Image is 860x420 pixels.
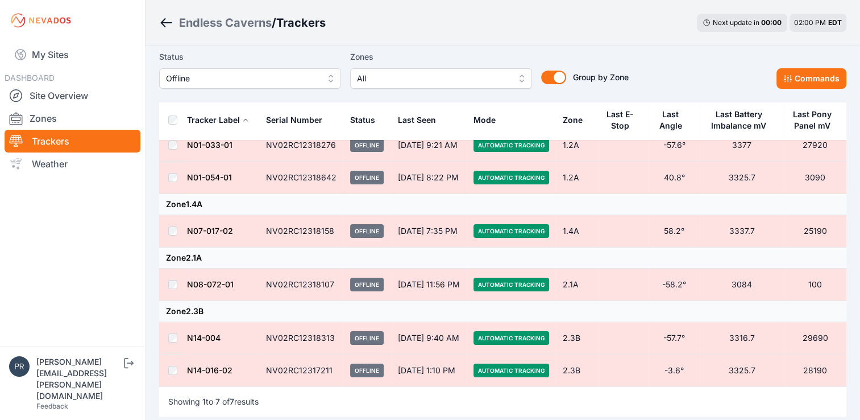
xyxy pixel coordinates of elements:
[473,364,549,377] span: Automatic Tracking
[350,224,384,238] span: Offline
[473,278,549,291] span: Automatic Tracking
[776,68,846,89] button: Commands
[350,68,532,89] button: All
[791,101,840,139] button: Last Pony Panel mV
[36,402,68,410] a: Feedback
[168,396,259,407] p: Showing to of results
[391,162,467,194] td: [DATE] 8:22 PM
[398,106,460,134] div: Last Seen
[276,15,326,31] h3: Trackers
[9,356,30,377] img: preston.kenny@energixrenewables.com
[350,171,384,184] span: Offline
[215,397,220,406] span: 7
[159,301,846,322] td: Zone 2.3B
[700,162,784,194] td: 3325.7
[391,322,467,355] td: [DATE] 9:40 AM
[187,365,232,375] a: N14-016-02
[556,322,599,355] td: 2.3B
[649,269,700,301] td: -58.2°
[649,162,700,194] td: 40.8°
[700,322,784,355] td: 3316.7
[473,171,549,184] span: Automatic Tracking
[700,269,784,301] td: 3084
[556,269,599,301] td: 2.1A
[159,8,326,38] nav: Breadcrumb
[266,114,322,126] div: Serial Number
[187,114,240,126] div: Tracker Label
[5,84,140,107] a: Site Overview
[159,194,846,215] td: Zone 1.4A
[473,224,549,238] span: Automatic Tracking
[784,322,846,355] td: 29690
[700,355,784,387] td: 3325.7
[605,101,642,139] button: Last E-Stop
[187,140,232,150] a: N01-033-01
[159,50,341,64] label: Status
[259,162,343,194] td: NV02RC12318642
[655,101,693,139] button: Last Angle
[556,355,599,387] td: 2.3B
[259,129,343,162] td: NV02RC12318276
[784,162,846,194] td: 3090
[556,129,599,162] td: 1.2A
[391,129,467,162] td: [DATE] 9:21 AM
[357,72,509,85] span: All
[700,215,784,248] td: 3337.7
[179,15,272,31] a: Endless Caverns
[473,138,549,152] span: Automatic Tracking
[649,129,700,162] td: -57.6°
[187,279,234,289] a: N08-072-01
[350,364,384,377] span: Offline
[794,18,826,27] span: 02:00 PM
[707,101,777,139] button: Last Battery Imbalance mV
[391,269,467,301] td: [DATE] 11:56 PM
[259,355,343,387] td: NV02RC12317211
[707,109,770,131] div: Last Battery Imbalance mV
[473,106,505,134] button: Mode
[784,215,846,248] td: 25190
[700,129,784,162] td: 3377
[649,215,700,248] td: 58.2°
[573,72,629,82] span: Group by Zone
[159,68,341,89] button: Offline
[187,333,221,343] a: N14-004
[761,18,782,27] div: 00 : 00
[5,41,140,68] a: My Sites
[5,107,140,130] a: Zones
[266,106,331,134] button: Serial Number
[473,114,496,126] div: Mode
[187,172,232,182] a: N01-054-01
[556,215,599,248] td: 1.4A
[259,322,343,355] td: NV02RC12318313
[563,114,583,126] div: Zone
[5,153,140,175] a: Weather
[713,18,759,27] span: Next update in
[791,109,833,131] div: Last Pony Panel mV
[563,106,592,134] button: Zone
[473,331,549,345] span: Automatic Tracking
[605,109,635,131] div: Last E-Stop
[230,397,234,406] span: 7
[350,50,532,64] label: Zones
[9,11,73,30] img: Nevados
[784,355,846,387] td: 28190
[202,397,206,406] span: 1
[350,114,375,126] div: Status
[556,162,599,194] td: 1.2A
[655,109,686,131] div: Last Angle
[259,269,343,301] td: NV02RC12318107
[391,355,467,387] td: [DATE] 1:10 PM
[350,331,384,345] span: Offline
[5,73,55,83] span: DASHBOARD
[259,215,343,248] td: NV02RC12318158
[5,130,140,153] a: Trackers
[828,18,842,27] span: EDT
[350,278,384,291] span: Offline
[649,355,700,387] td: -3.6°
[350,138,384,152] span: Offline
[187,106,249,134] button: Tracker Label
[36,356,122,402] div: [PERSON_NAME][EMAIL_ADDRESS][PERSON_NAME][DOMAIN_NAME]
[784,129,846,162] td: 27920
[272,15,276,31] span: /
[784,269,846,301] td: 100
